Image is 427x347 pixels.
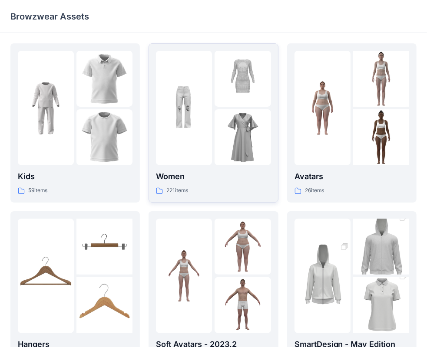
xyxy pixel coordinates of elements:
p: 59 items [28,186,47,195]
p: 221 items [166,186,188,195]
a: folder 1folder 2folder 3Women221items [149,43,278,203]
img: folder 3 [76,109,132,165]
img: folder 1 [18,248,74,304]
a: folder 1folder 2folder 3Kids59items [10,43,140,203]
img: folder 2 [215,219,271,275]
img: folder 3 [76,277,132,333]
img: folder 1 [295,234,351,318]
img: folder 2 [353,205,409,289]
p: Browzwear Assets [10,10,89,23]
p: Kids [18,170,132,183]
p: 26 items [305,186,324,195]
img: folder 2 [76,51,132,107]
img: folder 1 [156,80,212,136]
a: folder 1folder 2folder 3Avatars26items [287,43,417,203]
img: folder 3 [353,109,409,165]
img: folder 3 [215,277,271,333]
img: folder 3 [215,109,271,165]
img: folder 2 [76,219,132,275]
img: folder 2 [215,51,271,107]
img: folder 1 [156,248,212,304]
p: Avatars [295,170,409,183]
p: Women [156,170,271,183]
img: folder 2 [353,51,409,107]
img: folder 1 [295,80,351,136]
img: folder 1 [18,80,74,136]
